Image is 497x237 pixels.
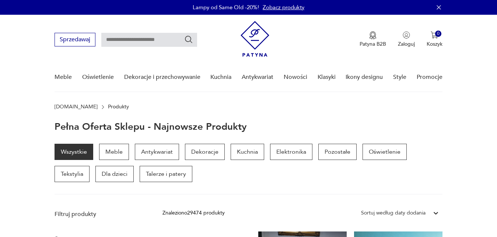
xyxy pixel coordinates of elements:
[431,31,438,39] img: Ikona koszyka
[55,210,145,218] p: Filtruj produkty
[95,166,134,182] a: Dla dzieci
[82,63,114,91] a: Oświetlenie
[185,144,225,160] a: Dekoracje
[55,166,90,182] a: Tekstylia
[346,63,383,91] a: Ikony designu
[242,63,273,91] a: Antykwariat
[369,31,377,39] img: Ikona medalu
[124,63,200,91] a: Dekoracje i przechowywanie
[398,41,415,48] p: Zaloguj
[398,31,415,48] button: Zaloguj
[210,63,231,91] a: Kuchnia
[108,104,129,110] p: Produkty
[193,4,259,11] p: Lampy od Same Old -20%!
[55,33,95,46] button: Sprzedawaj
[363,144,407,160] a: Oświetlenie
[55,38,95,43] a: Sprzedawaj
[417,63,442,91] a: Promocje
[241,21,269,57] img: Patyna - sklep z meblami i dekoracjami vintage
[162,209,225,217] div: Znaleziono 29474 produkty
[360,41,386,48] p: Patyna B2B
[135,144,179,160] a: Antykwariat
[361,209,426,217] div: Sortuj według daty dodania
[55,144,93,160] a: Wszystkie
[427,31,442,48] button: 0Koszyk
[360,31,386,48] button: Patyna B2B
[427,41,442,48] p: Koszyk
[99,144,129,160] a: Meble
[140,166,192,182] a: Talerze i patery
[263,4,304,11] a: Zobacz produkty
[55,104,98,110] a: [DOMAIN_NAME]
[55,63,72,91] a: Meble
[393,63,406,91] a: Style
[403,31,410,39] img: Ikonka użytkownika
[435,31,441,37] div: 0
[184,35,193,44] button: Szukaj
[318,63,336,91] a: Klasyki
[270,144,312,160] a: Elektronika
[231,144,264,160] a: Kuchnia
[318,144,357,160] a: Pozostałe
[284,63,307,91] a: Nowości
[360,31,386,48] a: Ikona medaluPatyna B2B
[55,122,247,132] h1: Pełna oferta sklepu - najnowsze produkty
